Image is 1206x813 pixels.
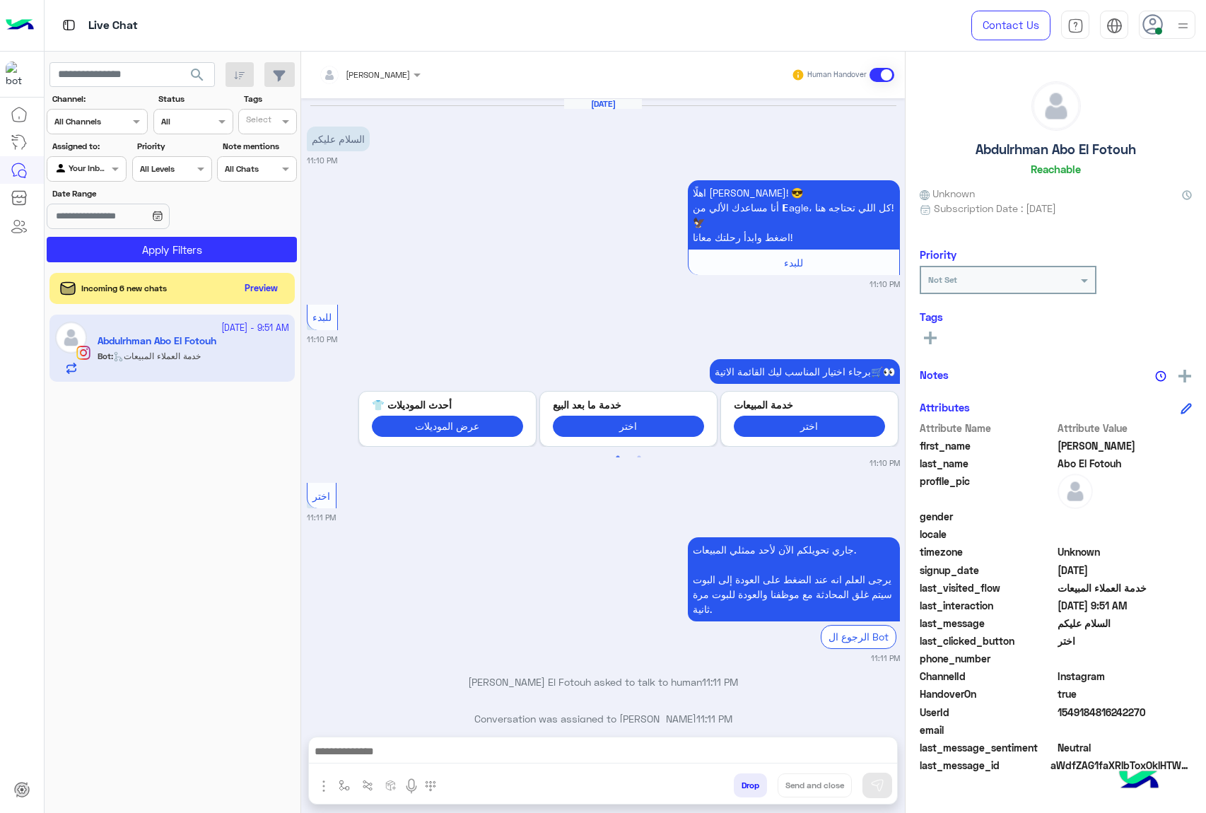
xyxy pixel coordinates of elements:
img: create order [385,780,397,791]
p: خدمة المبيعات [734,397,885,412]
button: search [180,62,215,93]
p: [PERSON_NAME] El Fotouh asked to talk to human [307,674,900,689]
h6: Reachable [1031,163,1081,175]
span: للبدء [312,311,332,323]
small: Human Handover [807,69,867,81]
p: 2/10/2025, 11:10 PM [688,180,900,250]
span: profile_pic [920,474,1055,506]
span: last_name [920,456,1055,471]
span: null [1058,723,1193,737]
small: 11:11 PM [871,653,900,664]
button: create order [380,773,403,797]
span: last_clicked_button [920,633,1055,648]
span: 2025-10-12T06:51:37.902Z [1058,598,1193,613]
p: Live Chat [88,16,138,35]
span: timezone [920,544,1055,559]
span: ChannelId [920,669,1055,684]
label: Note mentions [223,140,295,153]
img: 713415422032625 [6,62,31,87]
a: Contact Us [971,11,1050,40]
span: last_message_id [920,758,1048,773]
img: send attachment [315,778,332,795]
span: null [1058,651,1193,666]
span: 11:11 PM [696,713,732,725]
h6: Notes [920,368,949,381]
span: phone_number [920,651,1055,666]
label: Channel: [52,93,146,105]
span: 2025-10-02T20:10:52.888Z [1058,563,1193,578]
span: 0 [1058,740,1193,755]
img: send voice note [403,778,420,795]
span: email [920,723,1055,737]
span: Abdulrhman [1058,438,1193,453]
div: Select [244,113,271,129]
span: Unknown [920,186,975,201]
span: gender [920,509,1055,524]
span: null [1058,509,1193,524]
span: last_visited_flow [920,580,1055,595]
span: Incoming 6 new chats [81,282,167,295]
span: 1549184816242270 [1058,705,1193,720]
p: 2/10/2025, 11:10 PM [710,359,900,384]
button: 2 of 2 [632,450,646,464]
span: [PERSON_NAME] [346,69,410,80]
img: profile [1174,17,1192,35]
span: 8 [1058,669,1193,684]
img: Trigger scenario [362,780,373,791]
span: خدمة العملاء المبيعات [1058,580,1193,595]
span: locale [920,527,1055,542]
span: اختر [312,490,330,502]
button: Drop [734,773,767,797]
span: last_interaction [920,598,1055,613]
span: UserId [920,705,1055,720]
img: send message [870,778,884,792]
button: اختر [734,416,885,436]
img: select flow [339,780,350,791]
span: Subscription Date : [DATE] [934,201,1056,216]
span: السلام عليكم [1058,616,1193,631]
h6: Tags [920,310,1192,323]
p: خدمة ما بعد البيع [553,397,704,412]
span: Unknown [1058,544,1193,559]
span: last_message [920,616,1055,631]
span: null [1058,527,1193,542]
h6: [DATE] [564,99,642,109]
label: Date Range [52,187,211,200]
p: 2/10/2025, 11:11 PM [688,537,900,621]
label: Tags [244,93,295,105]
button: Trigger scenario [356,773,380,797]
button: Send and close [778,773,852,797]
button: Apply Filters [47,237,297,262]
a: tab [1061,11,1089,40]
p: Conversation was assigned to [PERSON_NAME] [307,711,900,726]
img: defaultAdmin.png [1058,474,1093,509]
span: search [189,66,206,83]
span: Attribute Name [920,421,1055,435]
label: Assigned to: [52,140,125,153]
small: 11:10 PM [870,279,900,290]
span: signup_date [920,563,1055,578]
span: للبدء [784,257,803,269]
button: 1 of 2 [611,450,625,464]
span: true [1058,686,1193,701]
h6: Priority [920,248,956,261]
img: hulul-logo.png [1114,756,1164,806]
span: HandoverOn [920,686,1055,701]
p: أحدث الموديلات 👕 [372,397,523,412]
img: defaultAdmin.png [1032,82,1080,130]
img: make a call [425,780,436,792]
img: tab [1106,18,1123,34]
span: 11:11 PM [702,676,738,688]
h6: Attributes [920,401,970,414]
p: 2/10/2025, 11:10 PM [307,127,370,151]
label: Status [158,93,231,105]
img: add [1178,370,1191,382]
button: select flow [333,773,356,797]
span: last_message_sentiment [920,740,1055,755]
div: الرجوع ال Bot [821,625,896,648]
img: tab [60,16,78,34]
h5: Abdulrhman Abo El Fotouh [976,141,1136,158]
img: tab [1067,18,1084,34]
span: Attribute Value [1058,421,1193,435]
small: 11:10 PM [307,155,337,166]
